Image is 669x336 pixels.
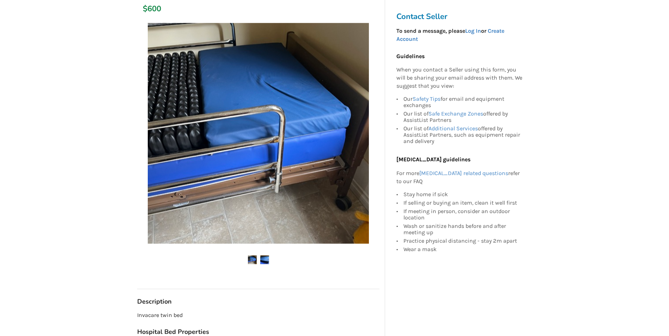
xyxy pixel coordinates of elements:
[465,27,481,34] a: Log In
[260,255,269,264] img: hospital bed-hospital bed-bedroom equipment-vancouver-assistlist-listing
[403,96,523,110] div: Our for email and equipment exchanges
[419,170,508,176] a: [MEDICAL_DATA] related questions
[428,110,483,117] a: Safe Exchange Zones
[413,95,440,102] a: Safety Tips
[403,110,523,124] div: Our list of offered by AssistList Partners
[396,66,523,91] p: When you contact a Seller using this form, you will be sharing your email address with them. We s...
[396,27,504,42] strong: To send a message, please or
[396,12,526,21] h3: Contact Seller
[403,237,523,245] div: Practice physical distancing - stay 2m apart
[403,245,523,253] div: Wear a mask
[137,298,379,306] h3: Description
[396,169,523,186] p: For more refer to our FAQ
[396,53,425,60] b: Guidelines
[403,207,523,222] div: If meeting in person, consider an outdoor location
[403,222,523,237] div: Wash or sanitize hands before and after meeting up
[403,199,523,207] div: If selling or buying an item, clean it well first
[403,124,523,144] div: Our list of offered by AssistList Partners, such as equipment repair and delivery
[137,311,379,319] p: Invacare twin bed
[248,255,257,264] img: hospital bed-hospital bed-bedroom equipment-vancouver-assistlist-listing
[403,191,523,199] div: Stay home if sick
[137,328,379,336] h3: Hospital Bed Properties
[428,125,478,132] a: Additional Services
[396,156,470,163] b: [MEDICAL_DATA] guidelines
[143,4,147,14] div: $600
